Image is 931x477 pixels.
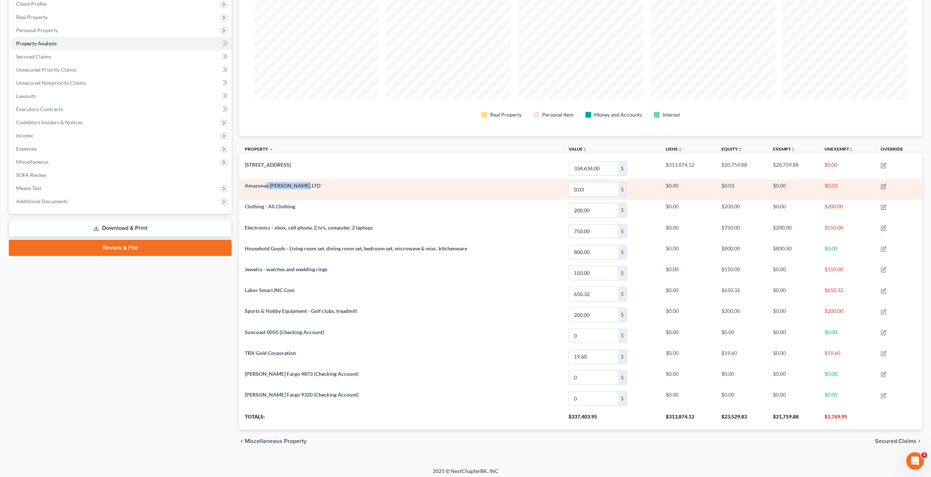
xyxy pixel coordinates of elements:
span: Executory Contracts [16,106,63,112]
th: Override [875,142,922,158]
td: $0.00 [767,325,819,346]
i: expand_less [269,147,273,152]
span: 3 [921,452,927,458]
i: chevron_right [916,438,922,444]
td: $0.00 [819,367,875,388]
button: Secured Claims chevron_right [875,438,922,444]
span: Means Test [16,185,41,191]
td: $0.00 [767,179,819,200]
a: Unexemptunfold_more [825,146,853,152]
input: 0.00 [569,308,618,322]
span: Amazonas [PERSON_NAME] LTD [245,182,320,189]
th: $337,403.95 [563,409,660,429]
span: Codebtors Insiders & Notices [16,119,83,125]
td: $0.00 [660,242,715,262]
div: Real Property [490,111,522,118]
td: $0.00 [660,325,715,346]
span: Secured Claims [875,438,916,444]
span: Lawsuits [16,93,36,99]
td: $650.32 [716,283,767,304]
td: $313,874.12 [660,158,715,179]
i: unfold_more [677,147,682,152]
i: unfold_more [583,147,587,152]
a: Executory Contracts [10,103,232,116]
a: Exemptunfold_more [773,146,795,152]
a: Property expand_less [245,146,273,152]
div: $ [618,162,627,175]
i: unfold_more [738,147,742,152]
a: Lawsuits [10,90,232,103]
td: $20,759.88 [716,158,767,179]
input: 0.00 [569,203,618,217]
span: Household Goods - Living room set, dining room set, bedroom set, microwave & misc. kitchenware [245,245,467,251]
div: $ [618,224,627,238]
td: $0.00 [767,262,819,283]
span: Miscellaneous Property [245,438,307,444]
input: 0.00 [569,245,618,259]
input: 0.00 [569,266,618,280]
th: $23,529.83 [716,409,767,429]
td: $650.32 [819,283,875,304]
span: TRX Gold Corporation [245,350,296,356]
th: $313,874.12 [660,409,715,429]
td: $0.03 [819,179,875,200]
td: $0.00 [716,367,767,388]
td: $0.00 [767,283,819,304]
span: Income [16,132,33,139]
td: $550.00 [819,221,875,242]
td: $200.00 [767,221,819,242]
a: Unsecured Priority Claims [10,63,232,76]
div: $ [618,329,627,343]
div: Personal Item [542,111,574,118]
a: Property Analysis [10,37,232,50]
a: Valueunfold_more [568,146,587,152]
td: $0.00 [660,262,715,283]
td: $0.00 [660,221,715,242]
td: $0.00 [767,200,819,221]
span: Jewelry - watches and wedding rings [245,266,327,272]
td: $200.00 [819,304,875,325]
td: $0.03 [716,179,767,200]
div: $ [618,182,627,196]
span: SOFA Review [16,172,46,178]
span: Real Property [16,14,48,20]
span: Property Analysis [16,40,57,46]
td: $0.00 [660,200,715,221]
span: [STREET_ADDRESS] [245,162,291,168]
td: $0.00 [716,388,767,409]
div: $ [618,287,627,301]
span: Unsecured Nonpriority Claims [16,80,86,86]
td: $0.00 [767,346,819,367]
td: $0.00 [819,388,875,409]
span: Clothing - All Clothing [245,203,295,209]
span: Secured Claims [16,53,51,60]
span: Suncoast 0050 (Checking Account) [245,329,324,335]
div: $ [618,371,627,385]
input: 0.00 [569,329,618,343]
input: 0.00 [569,162,618,175]
i: chevron_left [239,438,245,444]
input: 0.00 [569,371,618,385]
td: $0.00 [767,304,819,325]
td: $750.00 [716,221,767,242]
td: $0.00 [660,367,715,388]
td: $0.00 [660,388,715,409]
iframe: Intercom live chat [906,452,924,470]
span: [PERSON_NAME] Fargo 9320 (Checking Account) [245,391,358,398]
span: Personal Property [16,27,58,33]
td: $0.00 [716,325,767,346]
td: $0.00 [660,304,715,325]
span: Expenses [16,145,37,152]
button: chevron_left Miscellaneous Property [239,438,307,444]
td: $0.00 [660,179,715,200]
td: $20,759.88 [767,158,819,179]
span: [PERSON_NAME] Fargo 4873 (Checking Account) [245,371,358,377]
div: $ [618,203,627,217]
td: $0.00 [660,283,715,304]
td: $0.00 [819,158,875,179]
div: $ [618,350,627,364]
span: Client Profile [16,1,46,7]
input: 0.00 [569,391,618,405]
th: $1,769.95 [819,409,875,429]
div: Interest [662,111,680,118]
